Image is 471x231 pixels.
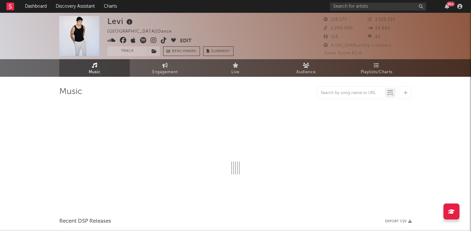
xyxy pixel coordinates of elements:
div: Levi [107,16,134,27]
span: 42 [368,35,380,39]
a: Engagement [130,59,200,77]
button: Edit [180,37,192,45]
button: Export CSV [385,219,412,223]
button: Track [107,46,147,56]
a: Playlists/Charts [341,59,412,77]
a: Live [200,59,271,77]
a: Benchmark [163,46,200,56]
span: 4,041,224 Monthly Listeners [324,44,392,48]
button: 99+ [445,4,449,9]
span: 1,200,000 [324,26,353,30]
span: Benchmark [172,48,196,55]
span: Jump Score: 82.4 [324,51,361,55]
span: Audience [296,68,316,76]
span: Music [89,68,101,76]
button: Summary [203,46,234,56]
span: Live [231,68,240,76]
span: 1,015,515 [368,18,395,22]
div: [GEOGRAPHIC_DATA] | Dance [107,28,179,36]
span: Summary [211,50,230,53]
span: Playlists/Charts [361,68,392,76]
div: 99 + [447,2,455,6]
input: Search by song name or URL [318,91,385,96]
span: Engagement [152,68,178,76]
span: 119,177 [324,18,347,22]
a: Music [59,59,130,77]
span: 113 [324,35,338,39]
input: Search for artists [330,3,426,11]
span: Recent DSP Releases [59,218,111,225]
span: 24,865 [368,26,390,30]
a: Audience [271,59,341,77]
